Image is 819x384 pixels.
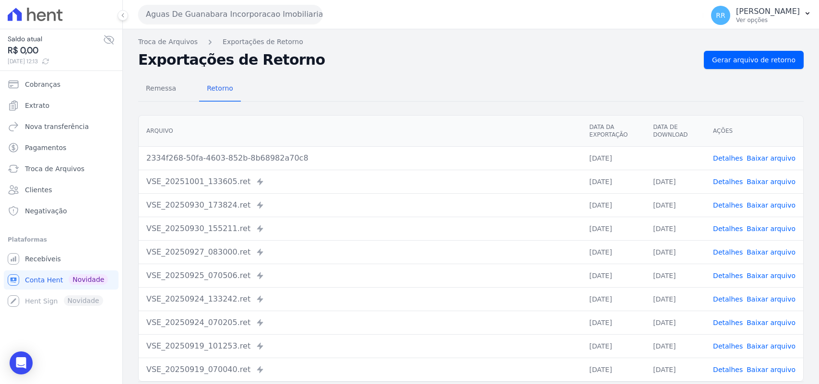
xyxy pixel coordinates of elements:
[747,154,795,162] a: Baixar arquivo
[713,248,743,256] a: Detalhes
[4,270,119,290] a: Conta Hent Novidade
[645,264,705,287] td: [DATE]
[645,193,705,217] td: [DATE]
[582,116,645,147] th: Data da Exportação
[713,201,743,209] a: Detalhes
[705,116,803,147] th: Ações
[146,199,574,211] div: VSE_20250930_173824.ret
[146,364,574,375] div: VSE_20250919_070040.ret
[582,264,645,287] td: [DATE]
[10,351,33,374] div: Open Intercom Messenger
[8,57,103,66] span: [DATE] 12:13
[747,342,795,350] a: Baixar arquivo
[713,178,743,186] a: Detalhes
[712,55,795,65] span: Gerar arquivo de retorno
[645,217,705,240] td: [DATE]
[146,340,574,352] div: VSE_20250919_101253.ret
[582,193,645,217] td: [DATE]
[199,77,241,102] a: Retorno
[713,319,743,326] a: Detalhes
[747,225,795,233] a: Baixar arquivo
[713,272,743,279] a: Detalhes
[138,37,198,47] a: Troca de Arquivos
[747,319,795,326] a: Baixar arquivo
[582,146,645,170] td: [DATE]
[25,185,52,195] span: Clientes
[582,311,645,334] td: [DATE]
[201,79,239,98] span: Retorno
[645,358,705,381] td: [DATE]
[8,44,103,57] span: R$ 0,00
[146,223,574,234] div: VSE_20250930_155211.ret
[25,164,84,174] span: Troca de Arquivos
[645,287,705,311] td: [DATE]
[713,154,743,162] a: Detalhes
[146,246,574,258] div: VSE_20250927_083000.ret
[747,178,795,186] a: Baixar arquivo
[645,311,705,334] td: [DATE]
[138,5,322,24] button: Aguas De Guanabara Incorporacao Imobiliaria SPE LTDA
[645,170,705,193] td: [DATE]
[25,143,66,152] span: Pagamentos
[582,334,645,358] td: [DATE]
[736,16,800,24] p: Ver opções
[8,234,115,245] div: Plataformas
[138,77,184,102] a: Remessa
[138,37,804,47] nav: Breadcrumb
[713,342,743,350] a: Detalhes
[713,366,743,373] a: Detalhes
[645,116,705,147] th: Data de Download
[8,34,103,44] span: Saldo atual
[25,254,61,264] span: Recebíveis
[4,201,119,221] a: Negativação
[4,249,119,268] a: Recebíveis
[146,293,574,305] div: VSE_20250924_133242.ret
[138,53,696,67] h2: Exportações de Retorno
[582,170,645,193] td: [DATE]
[8,75,115,311] nav: Sidebar
[736,7,800,16] p: [PERSON_NAME]
[4,75,119,94] a: Cobranças
[645,334,705,358] td: [DATE]
[146,152,574,164] div: 2334f268-50fa-4603-852b-8b68982a70c8
[747,295,795,303] a: Baixar arquivo
[747,201,795,209] a: Baixar arquivo
[645,240,705,264] td: [DATE]
[747,366,795,373] a: Baixar arquivo
[4,138,119,157] a: Pagamentos
[713,295,743,303] a: Detalhes
[4,117,119,136] a: Nova transferência
[146,317,574,328] div: VSE_20250924_070205.ret
[582,358,645,381] td: [DATE]
[4,96,119,115] a: Extrato
[25,206,67,216] span: Negativação
[716,12,725,19] span: RR
[25,275,63,285] span: Conta Hent
[146,270,574,281] div: VSE_20250925_070506.ret
[582,240,645,264] td: [DATE]
[582,217,645,240] td: [DATE]
[713,225,743,233] a: Detalhes
[223,37,303,47] a: Exportações de Retorno
[4,180,119,199] a: Clientes
[4,159,119,178] a: Troca de Arquivos
[139,116,582,147] th: Arquivo
[140,79,182,98] span: Remessa
[146,176,574,187] div: VSE_20251001_133605.ret
[25,80,60,89] span: Cobranças
[25,101,49,110] span: Extrato
[703,2,819,29] button: RR [PERSON_NAME] Ver opções
[582,287,645,311] td: [DATE]
[704,51,804,69] a: Gerar arquivo de retorno
[69,274,108,285] span: Novidade
[25,122,89,131] span: Nova transferência
[747,272,795,279] a: Baixar arquivo
[747,248,795,256] a: Baixar arquivo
